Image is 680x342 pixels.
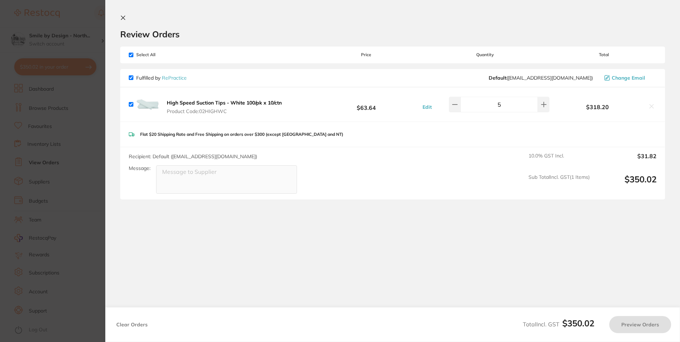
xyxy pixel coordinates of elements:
span: Price [313,52,419,57]
b: Default [489,75,506,81]
button: Change Email [602,75,657,81]
label: Message: [129,165,150,171]
span: Product Code: 02HIGHWC [167,108,282,114]
b: $350.02 [562,318,594,328]
span: Quantity [419,52,551,57]
p: Fulfilled by [136,75,187,81]
button: Clear Orders [114,316,150,333]
span: Total [551,52,657,57]
span: Sub Total Incl. GST ( 1 Items) [528,174,590,194]
span: Change Email [612,75,645,81]
button: Edit [420,104,434,110]
b: High Speed Suction Tips - White 100/pk x 10/ctn [167,100,282,106]
button: High Speed Suction Tips - White 100/pk x 10/ctn Product Code:02HIGHWC [165,100,284,114]
button: Preview Orders [609,316,671,333]
span: hello@repractice.com.au [489,75,593,81]
p: Flat $20 Shipping Rate and Free Shipping on orders over $300 (except [GEOGRAPHIC_DATA] and NT) [140,132,343,137]
b: $318.20 [551,104,644,110]
output: $350.02 [595,174,657,194]
output: $31.82 [595,153,657,169]
h2: Review Orders [120,29,665,39]
span: Total Incl. GST [523,321,594,328]
span: Select All [129,52,200,57]
a: RePractice [162,75,187,81]
span: Recipient: Default ( [EMAIL_ADDRESS][DOMAIN_NAME] ) [129,153,257,160]
b: $63.64 [313,98,419,111]
span: 10.0 % GST Incl. [528,153,590,169]
img: Ym02cWd6Yw [136,93,159,116]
